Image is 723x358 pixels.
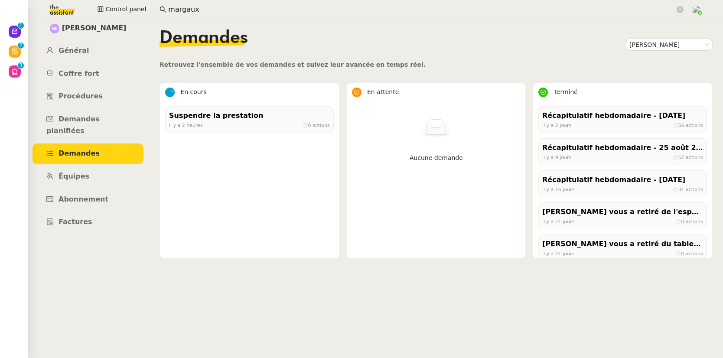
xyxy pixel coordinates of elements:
nz-badge-sup: 2 [18,42,24,49]
span: En attente [367,88,399,95]
span: ⏱ [675,251,703,256]
span: Coffre fort [59,69,99,78]
input: Rechercher [168,4,675,16]
span: [PERSON_NAME] [62,23,127,34]
span: Demandes planifiées [46,115,100,135]
span: il y a 9 jours [542,154,571,160]
button: Control panel [92,3,151,16]
div: Récapitulatif hebdomadaire - [DATE] [542,110,703,122]
nz-badge-sup: 3 [18,62,24,68]
span: Control panel [105,4,146,14]
a: Demandes [33,143,143,164]
span: En cours [180,88,206,95]
nz-select-item: Margaux Ducat [629,39,709,50]
span: actions [686,154,703,160]
span: il y a 2 jours [542,122,571,128]
span: il y a 2 heures [169,122,203,128]
p: Aucune demande [355,153,517,163]
span: il y a 16 jours [542,186,574,192]
a: Coffre fort [33,64,143,84]
span: 56 [678,122,684,128]
a: Général [33,41,143,61]
span: actions [686,122,703,128]
span: 0 [681,218,684,224]
div: [PERSON_NAME] vous a retiré du tableau SOCIAL MEDIA [542,238,703,250]
span: actions [313,122,330,128]
span: il y a 21 jours [542,218,574,224]
span: Abonnement [59,195,108,203]
a: Équipes [33,166,143,187]
p: 2 [19,42,23,50]
span: Équipes [59,172,89,180]
span: ⏱ [675,218,703,224]
span: Demandes [59,149,100,157]
div: Suspendre la prestation [169,110,330,122]
a: Abonnement [33,189,143,210]
span: ⏱ [672,122,703,128]
span: 31 [678,186,684,192]
span: actions [686,251,703,256]
span: Retrouvez l'ensemble de vos demandes et suivez leur avancée en temps réel. [160,61,426,68]
span: 0 [308,122,311,128]
div: Récapitulatif hebdomadaire - [DATE] [542,174,703,186]
p: 1 [19,23,23,30]
span: ⏱ [672,186,703,192]
span: ⏱ [302,122,330,128]
span: 57 [678,154,684,160]
span: Factures [59,218,92,226]
span: il y a 21 jours [542,251,574,256]
a: Procédures [33,86,143,107]
div: Récapitulatif hebdomadaire - 25 août 2025 [542,142,703,154]
img: users%2FNTfmycKsCFdqp6LX6USf2FmuPJo2%2Favatar%2Fprofile-pic%20(1).png [692,5,701,14]
span: Général [59,46,89,55]
div: [PERSON_NAME] vous a retiré de l'espace de travail [DATE] [542,206,703,218]
span: Terminé [554,88,578,95]
span: Procédures [59,92,103,100]
p: 3 [19,62,23,70]
nz-badge-sup: 1 [18,23,24,29]
span: 0 [681,251,684,256]
span: actions [686,186,703,192]
span: ⏱ [672,154,703,160]
img: svg [50,24,59,33]
span: actions [686,218,703,224]
a: Demandes planifiées [33,109,143,141]
span: Demandes [160,29,248,47]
